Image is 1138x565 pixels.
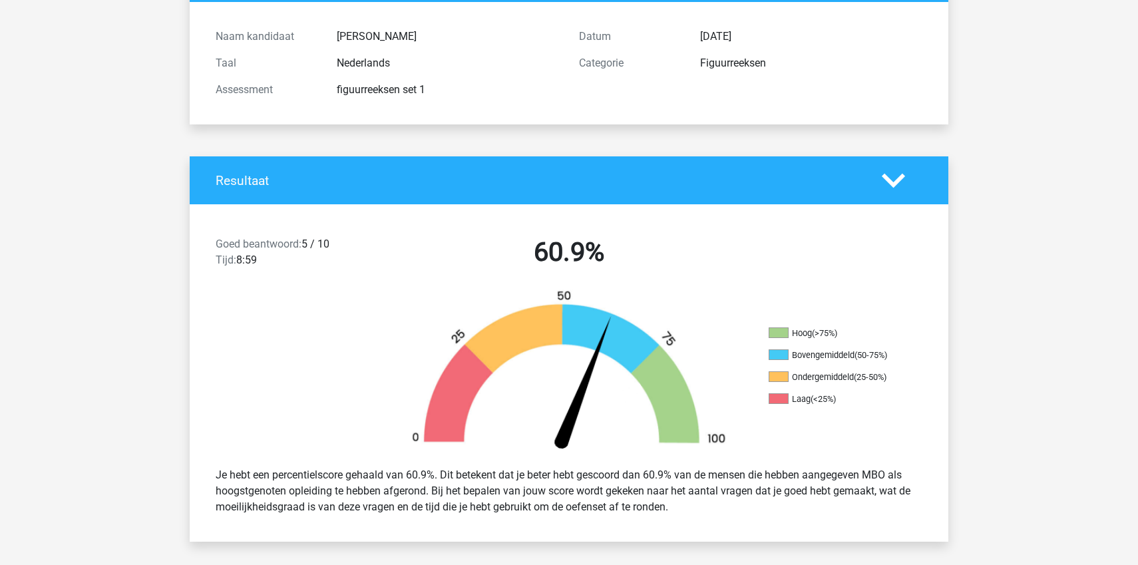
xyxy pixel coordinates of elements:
[769,371,902,383] li: Ondergemiddeld
[769,327,902,339] li: Hoog
[327,82,569,98] div: figuurreeksen set 1
[206,55,327,71] div: Taal
[690,29,932,45] div: [DATE]
[206,236,387,274] div: 5 / 10 8:59
[206,29,327,45] div: Naam kandidaat
[206,462,932,520] div: Je hebt een percentielscore gehaald van 60.9%. Dit betekent dat je beter hebt gescoord dan 60.9% ...
[690,55,932,71] div: Figuurreeksen
[216,173,862,188] h4: Resultaat
[327,29,569,45] div: [PERSON_NAME]
[327,55,569,71] div: Nederlands
[216,254,236,266] span: Tijd:
[812,328,837,338] div: (>75%)
[854,372,886,382] div: (25-50%)
[569,55,690,71] div: Categorie
[769,349,902,361] li: Bovengemiddeld
[854,350,887,360] div: (50-75%)
[769,393,902,405] li: Laag
[811,394,836,404] div: (<25%)
[397,236,741,268] h2: 60.9%
[216,238,301,250] span: Goed beantwoord:
[389,289,749,457] img: 61.e711b23c1d1a.png
[206,82,327,98] div: Assessment
[569,29,690,45] div: Datum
